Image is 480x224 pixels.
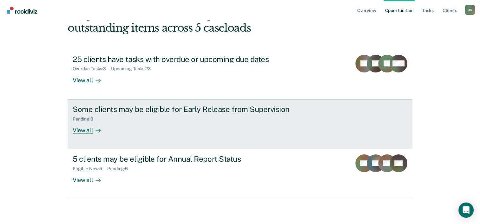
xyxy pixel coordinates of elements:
[68,9,343,34] div: Hi, [GEOGRAPHIC_DATA]. We’ve found some outstanding items across 5 caseloads
[7,7,37,14] img: Recidiviz
[68,50,412,99] a: 25 clients have tasks with overdue or upcoming due datesOverdue Tasks:3Upcoming Tasks:23View all
[465,5,475,15] div: O O
[73,72,108,84] div: View all
[73,66,111,72] div: Overdue Tasks : 3
[73,154,295,164] div: 5 clients may be eligible for Annual Report Status
[111,66,156,72] div: Upcoming Tasks : 23
[73,166,107,171] div: Eligible Now : 5
[73,55,295,64] div: 25 clients have tasks with overdue or upcoming due dates
[73,105,295,114] div: Some clients may be eligible for Early Release from Supervision
[68,99,412,149] a: Some clients may be eligible for Early Release from SupervisionPending:3View all
[107,166,133,171] div: Pending : 6
[73,116,98,122] div: Pending : 3
[73,171,108,184] div: View all
[68,149,412,199] a: 5 clients may be eligible for Annual Report StatusEligible Now:5Pending:6View all
[458,202,474,218] div: Open Intercom Messenger
[465,5,475,15] button: Profile dropdown button
[73,121,108,134] div: View all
